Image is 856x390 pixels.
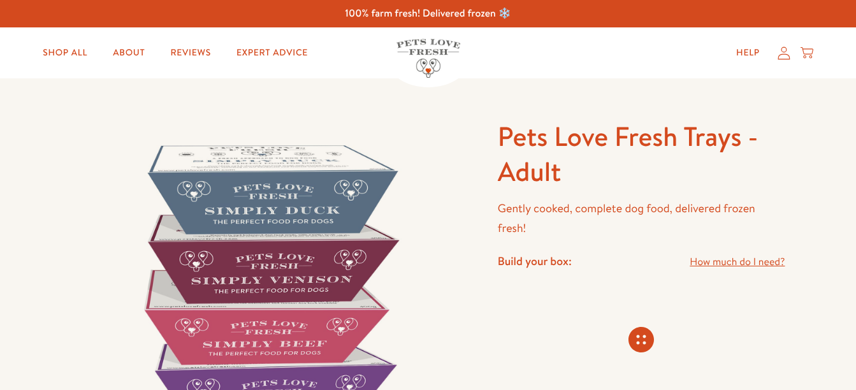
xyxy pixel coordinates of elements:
a: Help [726,40,770,66]
svg: Connecting store [628,327,654,352]
p: Gently cooked, complete dog food, delivered frozen fresh! [498,199,785,238]
h4: Build your box: [498,254,572,268]
a: About [103,40,155,66]
h1: Pets Love Fresh Trays - Adult [498,119,785,189]
a: Shop All [33,40,98,66]
a: Reviews [160,40,221,66]
a: How much do I need? [690,254,785,271]
a: Expert Advice [226,40,318,66]
img: Pets Love Fresh [396,39,460,78]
